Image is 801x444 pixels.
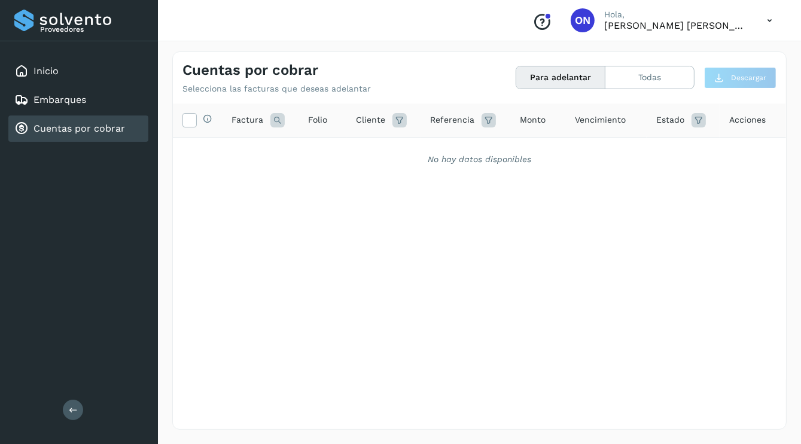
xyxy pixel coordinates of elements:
[704,67,776,89] button: Descargar
[33,94,86,105] a: Embarques
[516,66,605,89] button: Para adelantar
[8,87,148,113] div: Embarques
[182,84,371,94] p: Selecciona las facturas que deseas adelantar
[308,114,327,126] span: Folio
[604,10,748,20] p: Hola,
[188,153,770,166] div: No hay datos disponibles
[8,58,148,84] div: Inicio
[604,20,748,31] p: OMAR NOE MARTINEZ RUBIO
[520,114,546,126] span: Monto
[575,114,626,126] span: Vencimiento
[356,114,385,126] span: Cliente
[8,115,148,142] div: Cuentas por cobrar
[731,72,766,83] span: Descargar
[182,62,318,79] h4: Cuentas por cobrar
[33,123,125,134] a: Cuentas por cobrar
[729,114,766,126] span: Acciones
[33,65,59,77] a: Inicio
[232,114,263,126] span: Factura
[656,114,684,126] span: Estado
[605,66,694,89] button: Todas
[40,25,144,34] p: Proveedores
[430,114,474,126] span: Referencia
